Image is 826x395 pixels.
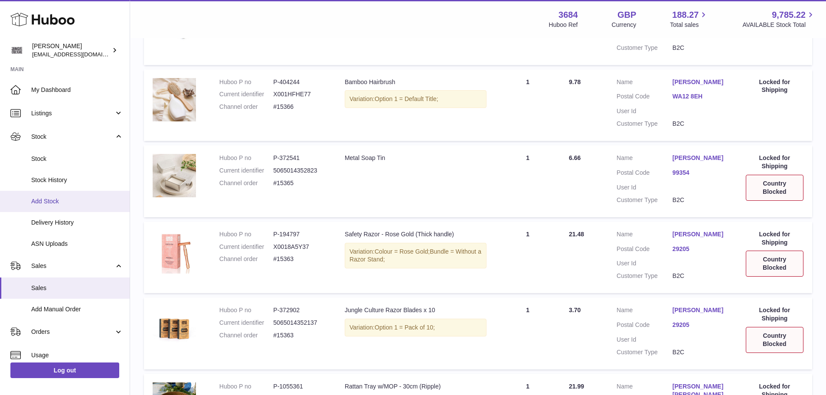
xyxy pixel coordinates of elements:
dd: P-194797 [273,230,327,238]
td: 1 [495,69,560,141]
span: Stock [31,133,114,141]
span: 188.27 [672,9,699,21]
dd: B2C [673,196,728,204]
dt: Customer Type [617,120,673,128]
a: Log out [10,362,119,378]
span: Colour = Rose Gold; [375,248,430,255]
img: 36841753444564.jpg [153,230,196,274]
dd: B2C [673,272,728,280]
div: Country Blocked [746,175,803,201]
dd: B2C [673,120,728,128]
span: [EMAIL_ADDRESS][DOMAIN_NAME] [32,51,127,58]
img: BambooHairBrushJungleCulture.jpg [153,78,196,121]
a: 9,785.22 AVAILABLE Stock Total [742,9,816,29]
span: Bundle = Without a Razor Stand; [349,248,481,263]
dd: #15363 [273,255,327,263]
dt: Current identifier [219,90,274,98]
td: 1 [495,145,560,217]
img: 36841753442039.jpg [153,306,196,349]
div: Locked for Shipping [746,78,803,95]
dt: Huboo P no [219,78,274,86]
dt: Customer Type [617,272,673,280]
td: 1 [495,297,560,369]
a: 29205 [673,245,728,253]
div: Country Blocked [746,251,803,277]
dt: Huboo P no [219,382,274,391]
a: 99354 [673,169,728,177]
dd: #15363 [273,331,327,340]
span: My Dashboard [31,86,123,94]
strong: 3684 [558,9,578,21]
span: Orders [31,328,114,336]
span: Add Manual Order [31,305,123,313]
span: 9.78 [569,78,581,85]
a: 29205 [673,321,728,329]
span: 21.48 [569,231,584,238]
dd: B2C [673,44,728,52]
span: 9,785.22 [772,9,806,21]
img: 36841753442420.jpg [153,154,196,197]
a: [PERSON_NAME] [673,78,728,86]
dt: Current identifier [219,243,274,251]
span: Sales [31,262,114,270]
span: Usage [31,351,123,359]
dt: Name [617,154,673,164]
span: ASN Uploads [31,240,123,248]
dd: P-372541 [273,154,327,162]
dd: P-404244 [273,78,327,86]
dt: User Id [617,183,673,192]
div: Bamboo Hairbrush [345,78,486,86]
span: Option 1 = Pack of 10; [375,324,435,331]
dt: Customer Type [617,196,673,204]
dt: User Id [617,107,673,115]
div: Huboo Ref [549,21,578,29]
dt: Channel order [219,255,274,263]
dt: Current identifier [219,319,274,327]
dd: #15366 [273,103,327,111]
span: 21.99 [569,383,584,390]
a: WA12 8EH [673,92,728,101]
dd: B2C [673,348,728,356]
dt: User Id [617,336,673,344]
dt: Huboo P no [219,306,274,314]
a: [PERSON_NAME] [673,154,728,162]
dt: Channel order [219,179,274,187]
dd: 5065014352823 [273,166,327,175]
dd: X001HFHE77 [273,90,327,98]
dt: Current identifier [219,166,274,175]
span: Total sales [670,21,708,29]
div: Country Blocked [746,327,803,353]
dt: Name [617,78,673,88]
dd: X0018A5Y37 [273,243,327,251]
div: Currency [612,21,637,29]
span: Option 1 = Default Title; [375,95,438,102]
dd: P-1055361 [273,382,327,391]
dt: Huboo P no [219,230,274,238]
span: Sales [31,284,123,292]
dd: P-372902 [273,306,327,314]
dt: Postal Code [617,245,673,255]
dt: Huboo P no [219,154,274,162]
dt: Channel order [219,331,274,340]
dt: Postal Code [617,92,673,103]
strong: GBP [617,9,636,21]
dt: Postal Code [617,321,673,331]
span: 3.70 [569,307,581,313]
dt: Customer Type [617,44,673,52]
div: Locked for Shipping [746,230,803,247]
div: Locked for Shipping [746,306,803,323]
div: Safety Razor - Rose Gold (Thick handle) [345,230,486,238]
span: Stock History [31,176,123,184]
span: AVAILABLE Stock Total [742,21,816,29]
span: Add Stock [31,197,123,206]
a: [PERSON_NAME] [673,306,728,314]
span: Stock [31,155,123,163]
dd: #15365 [273,179,327,187]
dt: Name [617,306,673,317]
span: Delivery History [31,219,123,227]
a: 188.27 Total sales [670,9,708,29]
div: Variation: [345,90,486,108]
span: Listings [31,109,114,118]
img: theinternationalventure@gmail.com [10,44,23,57]
span: 6.66 [569,154,581,161]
